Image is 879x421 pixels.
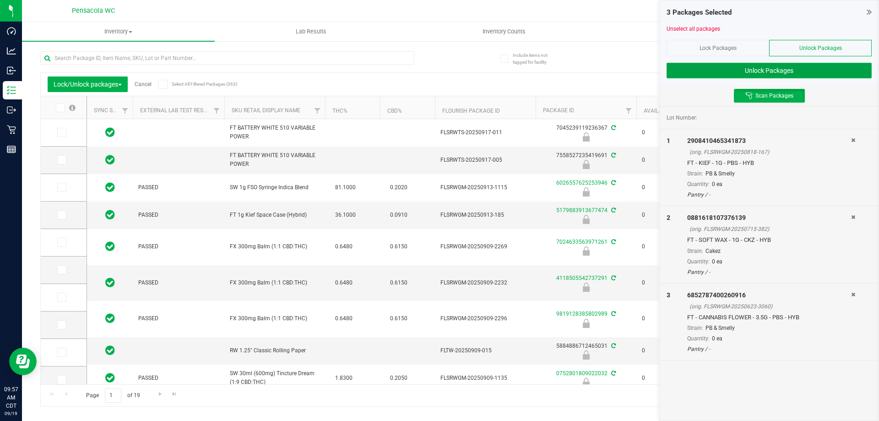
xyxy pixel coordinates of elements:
[230,211,320,219] span: FT 1g Kief Space Case (Hybrid)
[689,225,851,233] div: (orig. FLSRWGM-20250715-382)
[687,235,851,245] div: FT - SOFT WAX - 1G - CKZ - HYB
[610,152,616,159] span: Sync from Compliance System
[105,240,115,253] span: In Sync
[48,77,128,92] button: Lock/Unlock packages
[687,181,710,187] span: Quantity:
[667,114,697,122] span: Lot Number:
[331,208,360,222] span: 36.1000
[387,108,402,114] a: CBD%
[4,410,18,417] p: 09/19
[230,124,320,141] span: FT BATTERY WHITE 510 VARIABLE POWER
[534,124,638,142] div: 7045239119236367
[9,348,37,375] iframe: Resource center
[105,372,115,384] span: In Sync
[687,170,703,177] span: Strain:
[153,388,167,401] a: Go to the next page
[755,92,793,99] span: Scan Packages
[534,187,638,197] div: Newly Received
[230,279,320,287] span: FX 300mg Balm (1:1 CBD:THC)
[7,145,16,154] inline-svg: Reports
[534,342,638,360] div: 5884886712465031
[22,27,215,36] span: Inventory
[667,214,670,221] span: 2
[667,63,872,78] button: Unlock Packages
[687,290,851,300] div: 6852787400260916
[72,7,115,15] span: Pensacola WC
[230,242,320,251] span: FX 300mg Balm (1:1 CBD:THC)
[556,275,608,281] a: 4118505542737291
[642,242,677,251] span: 0
[689,148,851,156] div: (orig. FLSRWGM-20250818-167)
[105,388,121,403] input: 1
[310,103,325,119] a: Filter
[734,89,805,103] button: Scan Packages
[642,128,677,137] span: 0
[642,346,677,355] span: 0
[610,125,616,131] span: Sync from Compliance System
[556,311,608,317] a: 9819128385802989
[105,312,115,325] span: In Sync
[667,137,670,144] span: 1
[712,335,722,342] span: 0 ea
[712,258,722,265] span: 0 ea
[712,181,722,187] span: 0 ea
[687,191,851,199] div: Pantry / -
[667,26,720,32] a: Unselect all packages
[7,46,16,55] inline-svg: Analytics
[7,105,16,115] inline-svg: Outbound
[642,156,677,164] span: 0
[610,239,616,245] span: Sync from Compliance System
[385,372,412,385] span: 0.2050
[556,207,608,213] a: 5179883913677474
[440,128,530,137] span: FLSRWTS-20250917-011
[543,107,574,114] a: Package ID
[687,248,703,254] span: Strain:
[642,211,677,219] span: 0
[440,156,530,164] span: FLSRWTS-20250917-005
[513,52,559,66] span: Include items not tagged for facility
[534,378,638,387] div: Newly Received
[440,314,530,323] span: FLSRWGM-20250909-2296
[534,350,638,360] div: Newly Received
[105,208,115,221] span: In Sync
[385,276,412,290] span: 0.6150
[7,66,16,75] inline-svg: Inbound
[40,51,414,65] input: Search Package ID, Item Name, SKU, Lot or Part Number...
[230,346,320,355] span: RW 1.25" Classic Rolling Paper
[687,345,851,353] div: Pantry / -
[385,208,412,222] span: 0.0910
[610,343,616,349] span: Sync from Compliance System
[442,108,500,114] a: Flourish Package ID
[642,183,677,192] span: 0
[621,103,636,119] a: Filter
[138,279,219,287] span: PASSED
[556,239,608,245] a: 7024633563971261
[556,370,608,377] a: 0752801809022032
[440,346,530,355] span: FLTW-20250909-015
[556,180,608,186] a: 6026557625253946
[700,45,737,51] span: Lock Packages
[385,181,412,194] span: 0.2020
[534,132,638,142] div: Newly Received
[331,276,357,290] span: 0.6480
[687,258,710,265] span: Quantity:
[534,151,638,169] div: 7558527235419691
[642,314,677,323] span: 0
[610,180,616,186] span: Sync from Compliance System
[135,81,152,87] a: Cancel
[105,276,115,289] span: In Sync
[440,242,530,251] span: FLSRWGM-20250909-2269
[138,374,219,383] span: PASSED
[215,22,407,41] a: Lab Results
[610,207,616,213] span: Sync from Compliance System
[105,153,115,166] span: In Sync
[7,125,16,134] inline-svg: Retail
[534,319,638,328] div: Newly Received
[105,181,115,194] span: In Sync
[331,312,357,325] span: 0.6480
[610,370,616,377] span: Sync from Compliance System
[230,369,320,387] span: SW 30ml (600mg) Tincture Dream (1:9 CBD:THC)
[172,82,217,87] span: Select All Filtered Packages (363)
[4,385,18,410] p: 09:57 AM CDT
[642,374,677,383] span: 0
